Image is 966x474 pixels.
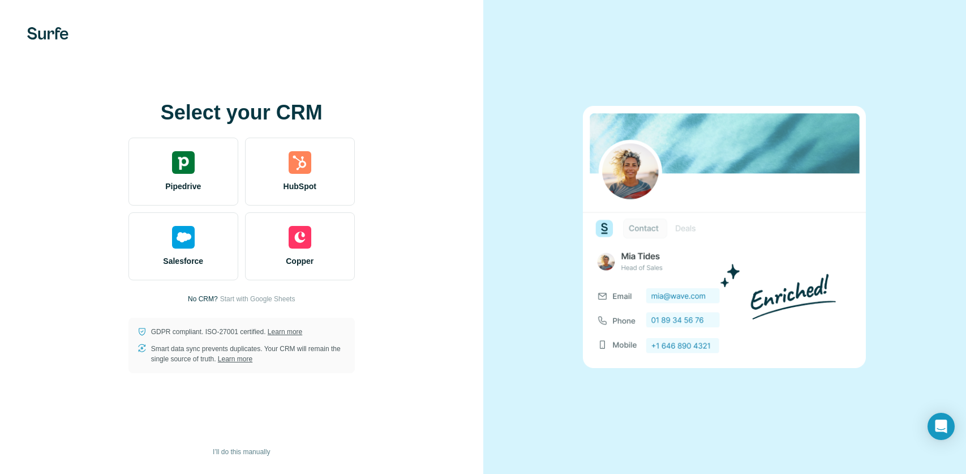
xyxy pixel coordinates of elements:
[218,355,252,363] a: Learn more
[128,101,355,124] h1: Select your CRM
[213,447,270,457] span: I’ll do this manually
[284,181,316,192] span: HubSpot
[188,294,218,304] p: No CRM?
[289,226,311,249] img: copper's logo
[583,106,866,368] img: none image
[289,151,311,174] img: hubspot's logo
[172,151,195,174] img: pipedrive's logo
[205,443,278,460] button: I’ll do this manually
[172,226,195,249] img: salesforce's logo
[163,255,203,267] span: Salesforce
[286,255,314,267] span: Copper
[151,327,302,337] p: GDPR compliant. ISO-27001 certified.
[268,328,302,336] a: Learn more
[928,413,955,440] div: Open Intercom Messenger
[165,181,201,192] span: Pipedrive
[27,27,68,40] img: Surfe's logo
[220,294,295,304] button: Start with Google Sheets
[151,344,346,364] p: Smart data sync prevents duplicates. Your CRM will remain the single source of truth.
